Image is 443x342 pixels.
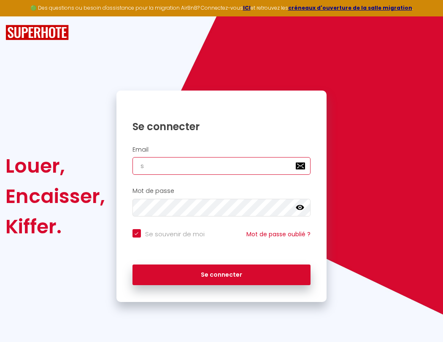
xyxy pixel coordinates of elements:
[7,3,32,29] button: Ouvrir le widget de chat LiveChat
[132,120,311,133] h1: Se connecter
[132,157,311,175] input: Ton Email
[243,4,251,11] a: ICI
[132,187,311,195] h2: Mot de passe
[246,230,311,238] a: Mot de passe oublié ?
[288,4,412,11] a: créneaux d'ouverture de la salle migration
[132,146,311,153] h2: Email
[132,265,311,286] button: Se connecter
[5,181,105,211] div: Encaisser,
[5,211,105,242] div: Kiffer.
[5,151,105,181] div: Louer,
[5,25,69,40] img: SuperHote logo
